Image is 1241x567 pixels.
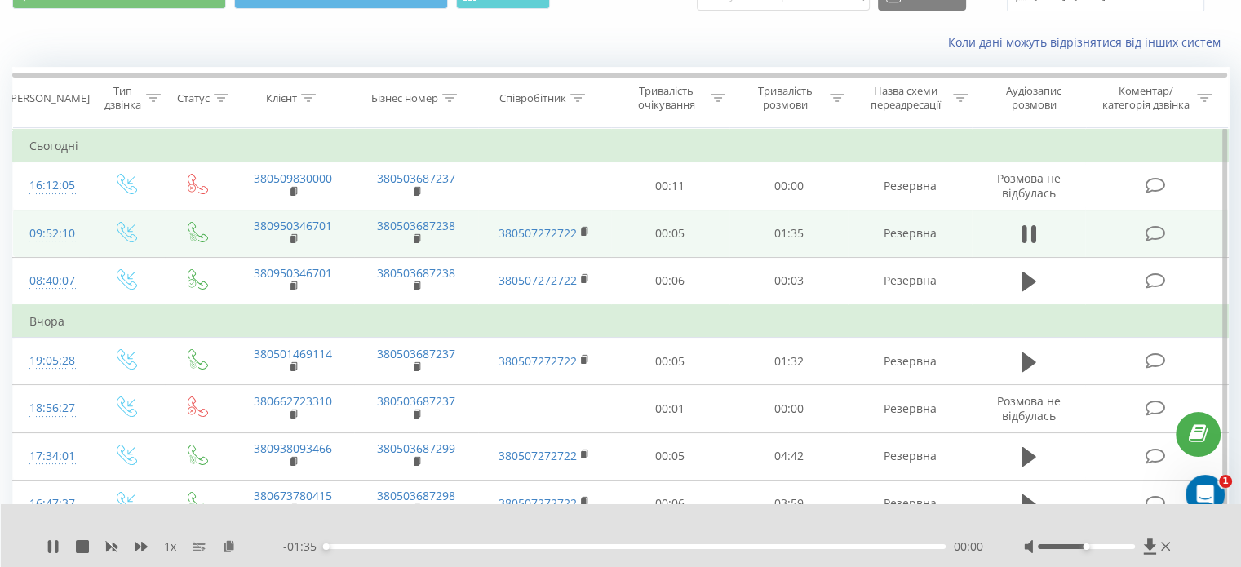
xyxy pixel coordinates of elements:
[611,162,729,210] td: 00:11
[499,272,577,288] a: 380507272722
[848,162,971,210] td: Резервна
[626,84,707,112] div: Тривалість очікування
[729,432,848,480] td: 04:42
[848,480,971,527] td: Резервна
[377,346,455,361] a: 380503687237
[863,84,949,112] div: Назва схеми переадресації
[254,393,332,409] a: 380662723310
[29,488,73,520] div: 16:47:37
[744,84,826,112] div: Тривалість розмови
[729,210,848,257] td: 01:35
[611,210,729,257] td: 00:05
[377,393,455,409] a: 380503687237
[377,265,455,281] a: 380503687238
[611,480,729,527] td: 00:06
[7,91,90,105] div: [PERSON_NAME]
[254,171,332,186] a: 380509830000
[323,543,330,550] div: Accessibility label
[499,448,577,463] a: 380507272722
[1219,475,1232,488] span: 1
[729,338,848,385] td: 01:32
[377,171,455,186] a: 380503687237
[729,162,848,210] td: 00:00
[848,338,971,385] td: Резервна
[29,265,73,297] div: 08:40:07
[377,441,455,456] a: 380503687299
[254,346,332,361] a: 380501469114
[499,353,577,369] a: 380507272722
[254,441,332,456] a: 380938093466
[611,338,729,385] td: 00:05
[164,538,176,555] span: 1 x
[848,257,971,305] td: Резервна
[1083,543,1089,550] div: Accessibility label
[283,538,325,555] span: - 01:35
[29,345,73,377] div: 19:05:28
[948,34,1229,50] a: Коли дані можуть відрізнятися вiд інших систем
[499,225,577,241] a: 380507272722
[29,441,73,472] div: 17:34:01
[29,218,73,250] div: 09:52:10
[729,385,848,432] td: 00:00
[729,480,848,527] td: 03:59
[1186,475,1225,514] iframe: Intercom live chat
[1097,84,1193,112] div: Коментар/категорія дзвінка
[611,432,729,480] td: 00:05
[729,257,848,305] td: 00:03
[266,91,297,105] div: Клієнт
[371,91,438,105] div: Бізнес номер
[954,538,983,555] span: 00:00
[29,170,73,202] div: 16:12:05
[254,265,332,281] a: 380950346701
[177,91,210,105] div: Статус
[377,218,455,233] a: 380503687238
[997,171,1061,201] span: Розмова не відбулась
[611,257,729,305] td: 00:06
[499,495,577,511] a: 380507272722
[848,385,971,432] td: Резервна
[103,84,141,112] div: Тип дзвінка
[499,91,566,105] div: Співробітник
[997,393,1061,423] span: Розмова не відбулась
[848,432,971,480] td: Резервна
[611,385,729,432] td: 00:01
[254,218,332,233] a: 380950346701
[13,130,1229,162] td: Сьогодні
[986,84,1082,112] div: Аудіозапис розмови
[848,210,971,257] td: Резервна
[29,392,73,424] div: 18:56:27
[13,305,1229,338] td: Вчора
[377,488,455,503] a: 380503687298
[254,488,332,503] a: 380673780415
